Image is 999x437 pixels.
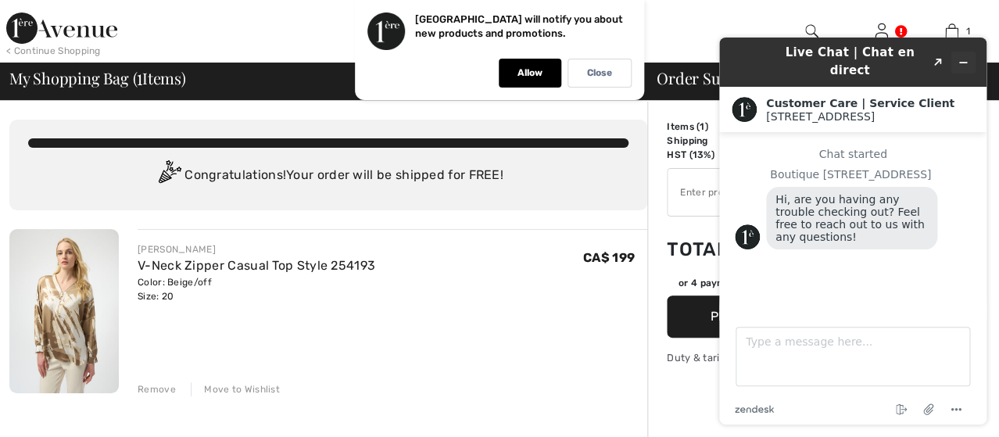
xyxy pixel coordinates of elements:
td: Items ( ) [667,120,751,134]
span: Chat [34,11,66,25]
td: HST (13%) [667,148,751,162]
span: My Shopping Bag ( Items) [9,70,186,86]
div: or 4 payments of with [679,276,901,290]
div: Color: Beige/off Size: 20 [138,275,375,303]
a: 1 [918,22,986,41]
div: < Continue Shopping [6,44,101,58]
img: Congratulation2.svg [153,160,184,192]
div: [PERSON_NAME] [138,242,375,256]
span: CA$ 199 [583,250,635,265]
img: search the website [805,22,818,41]
img: 1ère Avenue [6,13,117,44]
div: Move to Wishlist [191,382,280,396]
td: Total [667,223,751,276]
button: Proceed to Summary [667,296,901,338]
p: [GEOGRAPHIC_DATA] will notify you about new products and promotions. [415,13,623,39]
span: 1 [700,121,704,132]
img: My Info [875,22,888,41]
div: Congratulations! Your order will be shipped for FREE! [28,160,628,192]
input: Promo code [668,169,858,216]
span: 1 [137,66,142,87]
span: 1 [966,24,970,38]
iframe: Find more information here [707,25,999,437]
div: or 4 payments ofCA$ 56.22withSezzle Click to learn more about Sezzle [667,276,901,296]
a: V-Neck Zipper Casual Top Style 254193 [138,258,375,273]
p: Allow [517,67,542,79]
div: Duty & tariff-free | Uninterrupted shipping [667,350,901,365]
td: Shipping [667,134,751,148]
img: My Bag [945,22,958,41]
div: Remove [138,382,176,396]
img: V-Neck Zipper Casual Top Style 254193 [9,229,119,393]
p: Close [587,67,612,79]
a: Sign In [875,23,888,38]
